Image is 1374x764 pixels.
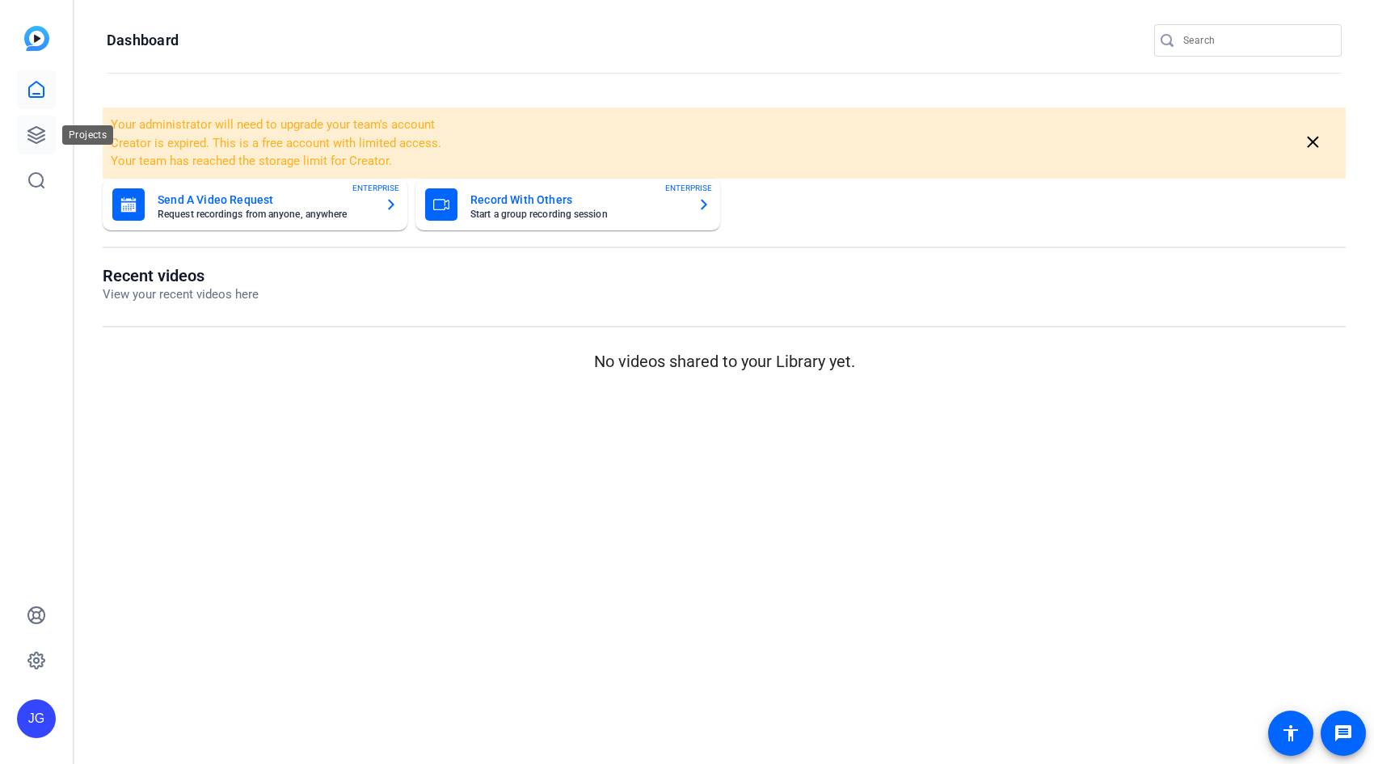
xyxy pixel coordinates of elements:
[1334,724,1353,743] mat-icon: message
[107,31,179,50] h1: Dashboard
[415,179,720,230] button: Record With OthersStart a group recording sessionENTERPRISE
[665,182,712,194] span: ENTERPRISE
[352,182,399,194] span: ENTERPRISE
[1183,31,1329,50] input: Search
[111,152,1105,171] li: Your team has reached the storage limit for Creator.
[1281,724,1300,743] mat-icon: accessibility
[470,190,685,209] mat-card-title: Record With Others
[103,349,1346,374] p: No videos shared to your Library yet.
[17,699,56,738] div: JG
[470,209,685,219] mat-card-subtitle: Start a group recording session
[103,179,407,230] button: Send A Video RequestRequest recordings from anyone, anywhereENTERPRISE
[24,26,49,51] img: blue-gradient.svg
[103,285,259,304] p: View your recent videos here
[111,134,1105,153] li: Creator is expired. This is a free account with limited access.
[111,117,435,132] span: Your administrator will need to upgrade your team's account
[62,125,113,145] div: Projects
[103,266,259,285] h1: Recent videos
[158,209,372,219] mat-card-subtitle: Request recordings from anyone, anywhere
[1303,133,1323,153] mat-icon: close
[158,190,372,209] mat-card-title: Send A Video Request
